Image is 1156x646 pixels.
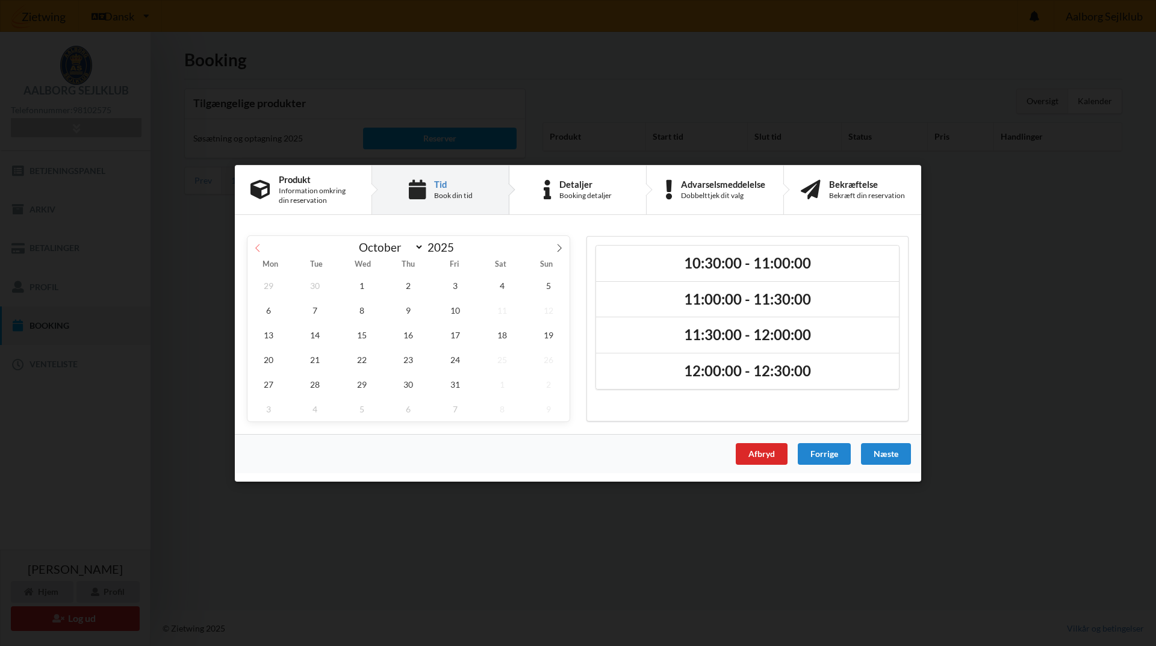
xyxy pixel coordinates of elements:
span: October 14, 2025 [294,322,337,347]
span: Mon [247,261,293,269]
div: Tid [434,179,473,188]
span: Wed [340,261,385,269]
span: October 17, 2025 [434,322,476,347]
span: October 2, 2025 [388,273,430,297]
span: October 12, 2025 [527,297,570,322]
span: Sat [477,261,523,269]
span: October 16, 2025 [388,322,430,347]
span: October 6, 2025 [247,297,290,322]
span: November 4, 2025 [294,396,337,421]
div: Detaljer [559,179,612,188]
span: October 18, 2025 [481,322,523,347]
span: October 27, 2025 [247,371,290,396]
span: October 8, 2025 [341,297,383,322]
span: September 30, 2025 [294,273,337,297]
h2: 10:30:00 - 11:00:00 [604,253,890,272]
span: October 10, 2025 [434,297,476,322]
span: Thu [385,261,431,269]
span: October 29, 2025 [341,371,383,396]
span: October 3, 2025 [434,273,476,297]
div: Advarselsmeddelelse [681,179,765,188]
div: Produkt [279,174,356,184]
h2: 11:00:00 - 11:30:00 [604,290,890,308]
div: Bekræftelse [829,179,905,188]
span: October 19, 2025 [527,322,570,347]
span: November 8, 2025 [481,396,523,421]
span: October 24, 2025 [434,347,476,371]
span: October 4, 2025 [481,273,523,297]
span: November 1, 2025 [481,371,523,396]
h2: 11:30:00 - 12:00:00 [604,326,890,344]
span: October 31, 2025 [434,371,476,396]
div: Information omkring din reservation [279,186,356,205]
span: October 23, 2025 [388,347,430,371]
span: Sun [524,261,570,269]
div: Forrige [798,443,851,464]
span: October 30, 2025 [388,371,430,396]
h2: 12:00:00 - 12:30:00 [604,362,890,380]
span: October 28, 2025 [294,371,337,396]
span: Fri [432,261,477,269]
span: October 20, 2025 [247,347,290,371]
span: September 29, 2025 [247,273,290,297]
span: Tue [293,261,339,269]
select: Month [353,240,424,255]
div: Booking detaljer [559,191,612,200]
span: October 22, 2025 [341,347,383,371]
span: November 9, 2025 [527,396,570,421]
span: October 25, 2025 [481,347,523,371]
input: Year [424,240,464,254]
div: Afbryd [736,443,788,464]
span: October 21, 2025 [294,347,337,371]
span: October 5, 2025 [527,273,570,297]
span: October 13, 2025 [247,322,290,347]
div: Næste [861,443,911,464]
span: October 1, 2025 [341,273,383,297]
span: November 2, 2025 [527,371,570,396]
div: Book din tid [434,191,473,200]
span: October 9, 2025 [388,297,430,322]
span: October 26, 2025 [527,347,570,371]
span: October 15, 2025 [341,322,383,347]
div: Bekræft din reservation [829,191,905,200]
span: November 7, 2025 [434,396,476,421]
span: October 11, 2025 [481,297,523,322]
span: November 3, 2025 [247,396,290,421]
span: November 6, 2025 [388,396,430,421]
div: Dobbelttjek dit valg [681,191,765,200]
span: November 5, 2025 [341,396,383,421]
span: October 7, 2025 [294,297,337,322]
